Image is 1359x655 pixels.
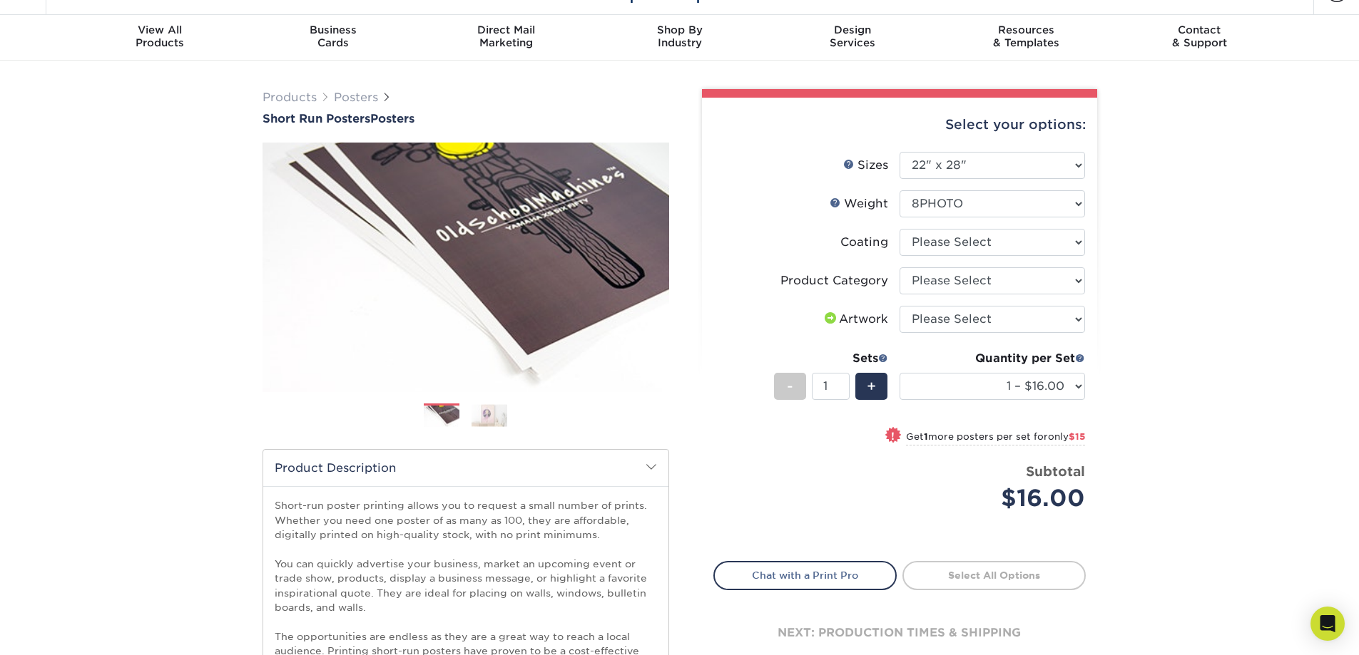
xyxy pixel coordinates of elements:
[593,24,766,49] div: Industry
[73,24,247,49] div: Products
[906,431,1085,445] small: Get more posters per set for
[419,24,593,36] span: Direct Mail
[940,24,1113,49] div: & Templates
[1113,24,1286,36] span: Contact
[902,561,1086,589] a: Select All Options
[780,272,888,289] div: Product Category
[73,24,247,36] span: View All
[419,15,593,61] a: Direct MailMarketing
[334,91,378,104] a: Posters
[766,24,940,36] span: Design
[840,234,888,251] div: Coating
[891,428,895,443] span: !
[246,24,419,36] span: Business
[1113,24,1286,49] div: & Support
[713,98,1086,152] div: Select your options:
[246,15,419,61] a: BusinessCards
[263,112,370,125] span: Short Run Posters
[593,24,766,36] span: Shop By
[263,112,669,125] h1: Posters
[246,24,419,49] div: Cards
[940,24,1113,36] span: Resources
[1113,15,1286,61] a: Contact& Support
[766,15,940,61] a: DesignServices
[867,376,876,397] span: +
[1026,463,1085,479] strong: Subtotal
[419,24,593,49] div: Marketing
[424,404,459,429] img: Posters 01
[73,15,247,61] a: View AllProducts
[1048,431,1085,442] span: only
[787,376,793,397] span: -
[900,350,1085,367] div: Quantity per Set
[843,157,888,174] div: Sizes
[263,127,669,408] img: Short Run Posters 01
[263,91,317,104] a: Products
[1069,431,1085,442] span: $15
[263,112,669,125] a: Short Run PostersPosters
[263,450,668,486] h2: Product Description
[910,481,1085,515] div: $16.00
[774,350,888,367] div: Sets
[830,195,888,212] div: Weight
[924,431,928,442] strong: 1
[940,15,1113,61] a: Resources& Templates
[713,561,897,589] a: Chat with a Print Pro
[822,311,888,328] div: Artwork
[593,15,766,61] a: Shop ByIndustry
[472,404,507,426] img: Posters 02
[766,24,940,49] div: Services
[1310,607,1345,641] div: Open Intercom Messenger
